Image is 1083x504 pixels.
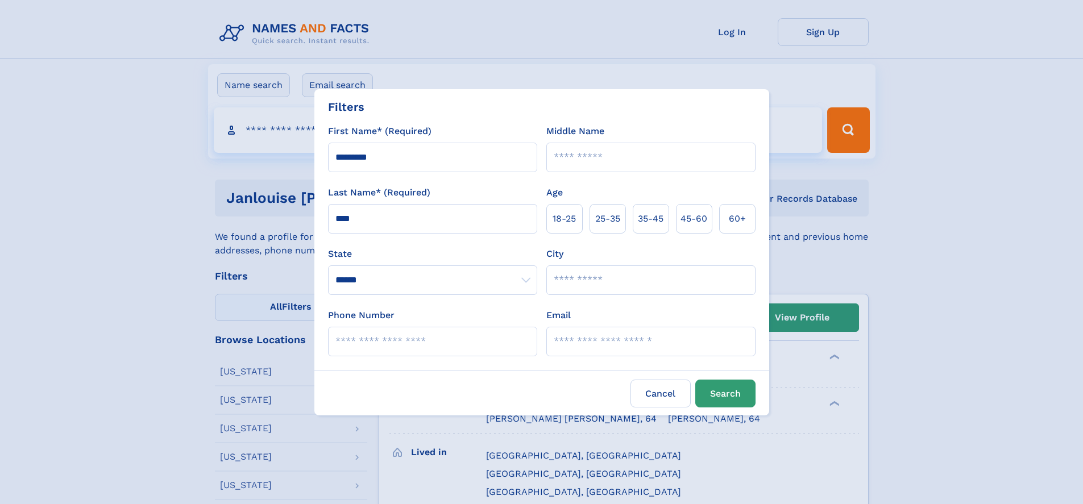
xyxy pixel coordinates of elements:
label: Age [546,186,563,199]
label: City [546,247,563,261]
label: Email [546,309,571,322]
div: Filters [328,98,364,115]
span: 45‑60 [680,212,707,226]
span: 18‑25 [553,212,576,226]
span: 35‑45 [638,212,663,226]
label: Last Name* (Required) [328,186,430,199]
label: Cancel [630,380,691,407]
button: Search [695,380,756,407]
label: Phone Number [328,309,395,322]
span: 25‑35 [595,212,620,226]
label: Middle Name [546,124,604,138]
label: First Name* (Required) [328,124,431,138]
span: 60+ [729,212,746,226]
label: State [328,247,537,261]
